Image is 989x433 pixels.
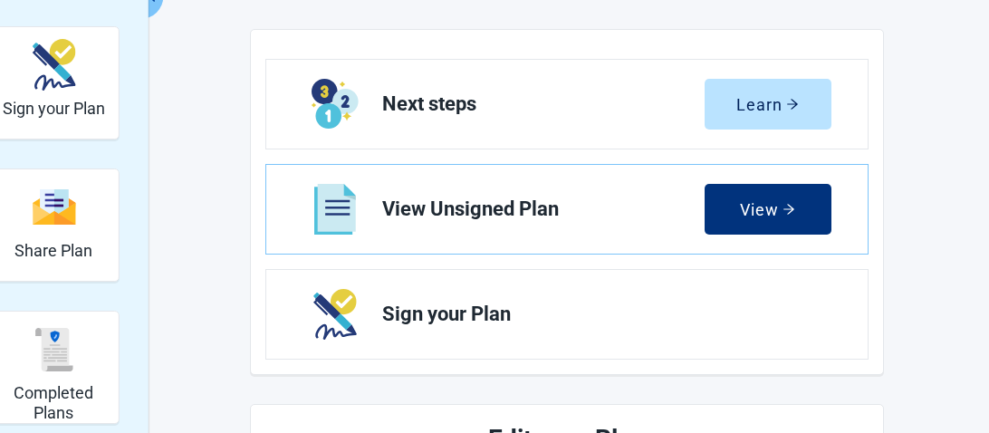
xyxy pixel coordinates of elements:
div: View [740,200,795,218]
img: svg%3e [32,328,75,371]
span: View Unsigned Plan [382,198,705,220]
div: Learn [736,95,799,113]
span: arrow-right [783,203,795,216]
button: Learnarrow-right [705,79,831,130]
a: View View Unsigned Plan section [266,165,868,254]
span: arrow-right [786,98,799,111]
a: Learn Next steps section [266,60,868,149]
h2: Sign your Plan [3,99,105,119]
img: svg%3e [32,188,75,226]
h2: Share Plan [14,241,92,261]
button: Viewarrow-right [705,184,831,235]
span: Next steps [382,93,705,115]
span: Sign your Plan [382,303,817,325]
img: make_plan_official-CpYJDfBD.svg [32,39,75,91]
a: Next Sign your Plan section [266,270,868,359]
